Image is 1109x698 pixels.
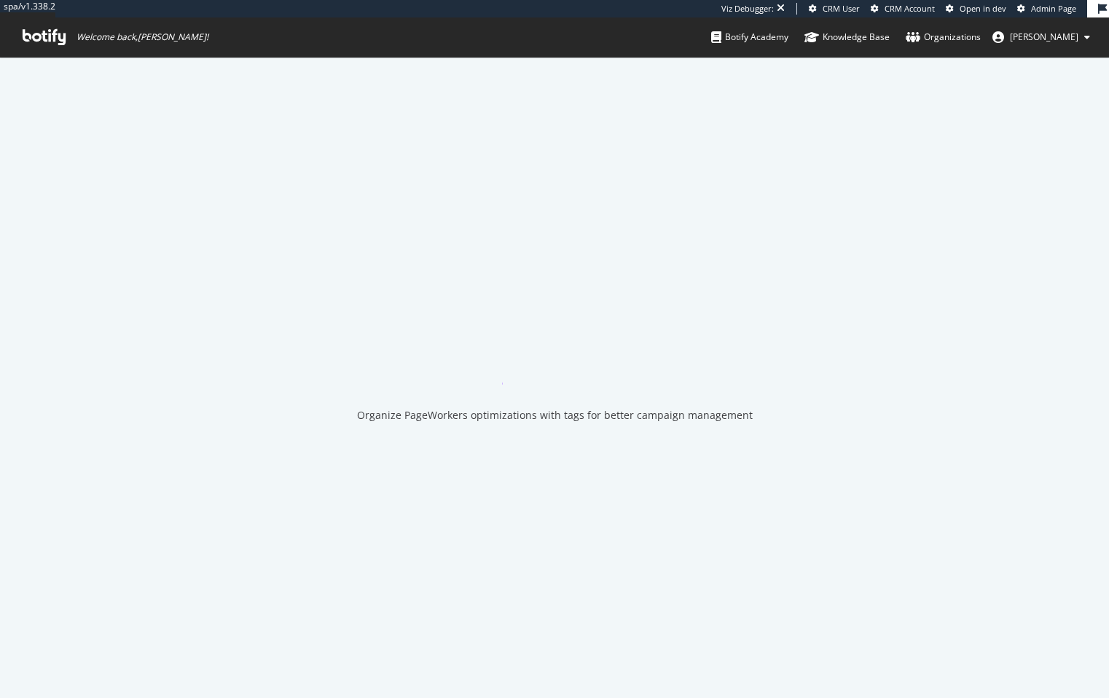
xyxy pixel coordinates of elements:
[357,408,753,423] div: Organize PageWorkers optimizations with tags for better campaign management
[960,3,1006,14] span: Open in dev
[711,17,788,57] a: Botify Academy
[885,3,935,14] span: CRM Account
[1017,3,1076,15] a: Admin Page
[804,30,890,44] div: Knowledge Base
[804,17,890,57] a: Knowledge Base
[711,30,788,44] div: Botify Academy
[1010,31,1078,43] span: kerry
[721,3,774,15] div: Viz Debugger:
[809,3,860,15] a: CRM User
[946,3,1006,15] a: Open in dev
[871,3,935,15] a: CRM Account
[823,3,860,14] span: CRM User
[502,332,607,385] div: animation
[981,26,1102,49] button: [PERSON_NAME]
[77,31,208,43] span: Welcome back, [PERSON_NAME] !
[906,17,981,57] a: Organizations
[1031,3,1076,14] span: Admin Page
[906,30,981,44] div: Organizations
